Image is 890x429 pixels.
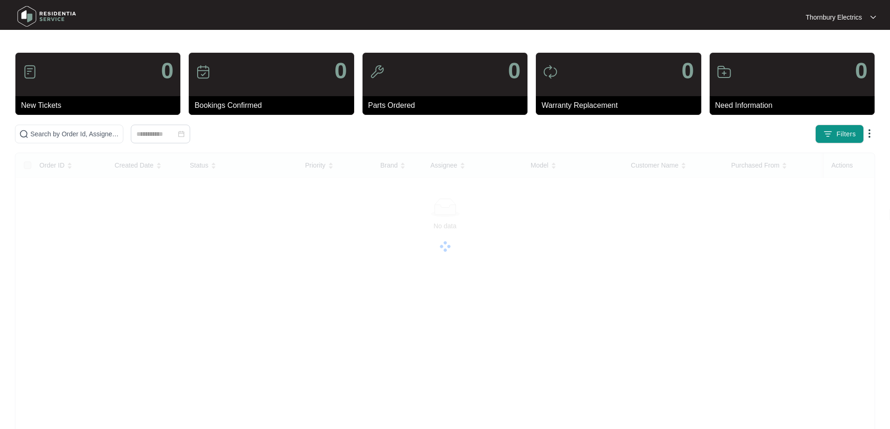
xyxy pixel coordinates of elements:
img: icon [370,64,384,79]
img: icon [543,64,558,79]
p: Bookings Confirmed [194,100,354,111]
img: icon [196,64,211,79]
p: 0 [508,60,520,82]
img: filter icon [823,129,833,139]
img: search-icon [19,129,28,139]
p: Warranty Replacement [541,100,701,111]
img: dropdown arrow [870,15,876,20]
p: Parts Ordered [368,100,527,111]
p: Need Information [715,100,875,111]
input: Search by Order Id, Assignee Name, Customer Name, Brand and Model [30,129,119,139]
img: dropdown arrow [864,128,875,139]
p: 0 [682,60,694,82]
img: residentia service logo [14,2,79,30]
p: 0 [161,60,174,82]
img: icon [717,64,732,79]
p: Thornbury Electrics [805,13,862,22]
p: 0 [335,60,347,82]
p: New Tickets [21,100,180,111]
p: 0 [855,60,868,82]
img: icon [22,64,37,79]
span: Filters [836,129,856,139]
button: filter iconFilters [815,125,864,143]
